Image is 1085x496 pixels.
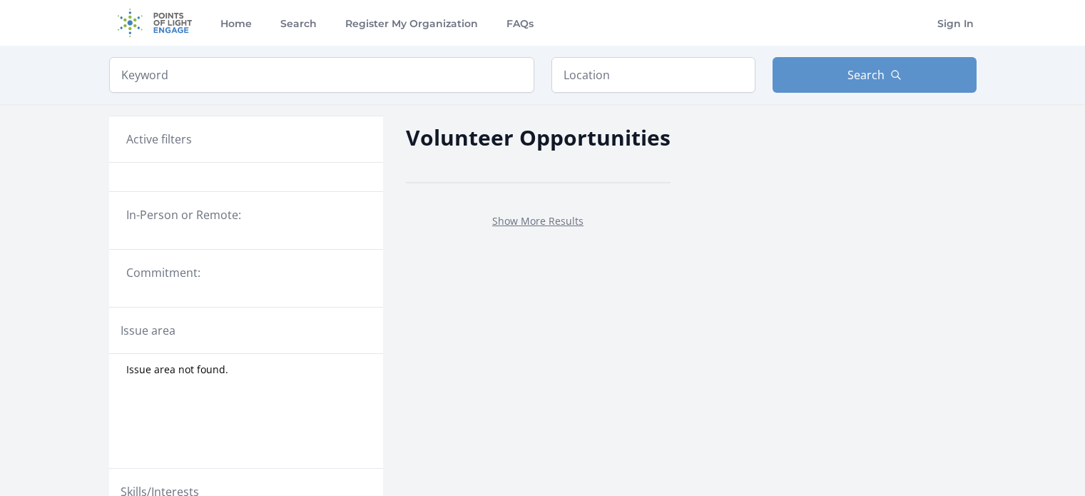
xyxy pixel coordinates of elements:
button: Search [773,57,977,93]
legend: Commitment: [126,264,366,281]
input: Location [551,57,755,93]
legend: In-Person or Remote: [126,206,366,223]
a: Show More Results [492,214,584,228]
span: Issue area not found. [126,363,228,377]
legend: Issue area [121,322,175,339]
span: Search [847,66,885,83]
input: Keyword [109,57,534,93]
h2: Volunteer Opportunities [406,121,671,153]
h3: Active filters [126,131,192,148]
